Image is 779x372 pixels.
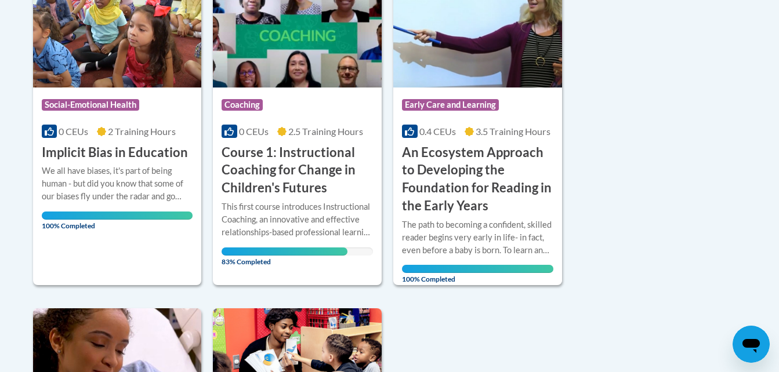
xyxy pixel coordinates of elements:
[222,200,373,239] div: This first course introduces Instructional Coaching, an innovative and effective relationships-ba...
[42,211,193,230] span: 100% Completed
[59,126,88,137] span: 0 CEUs
[402,144,553,215] h3: An Ecosystem Approach to Developing the Foundation for Reading in the Early Years
[222,247,347,266] span: 83% Completed
[288,126,363,137] span: 2.5 Training Hours
[222,247,347,256] div: Your progress
[402,99,499,111] span: Early Care and Learning
[419,126,456,137] span: 0.4 CEUs
[402,265,553,283] span: 100% Completed
[733,326,770,363] iframe: Button to launch messaging window
[42,165,193,203] div: We all have biases, it's part of being human - but did you know that some of our biases fly under...
[402,218,553,257] div: The path to becoming a confident, skilled reader begins very early in life- in fact, even before ...
[239,126,269,137] span: 0 CEUs
[476,126,550,137] span: 3.5 Training Hours
[42,144,188,162] h3: Implicit Bias in Education
[222,99,263,111] span: Coaching
[222,144,373,197] h3: Course 1: Instructional Coaching for Change in Children's Futures
[108,126,176,137] span: 2 Training Hours
[42,99,139,111] span: Social-Emotional Health
[42,211,193,220] div: Your progress
[402,265,553,273] div: Your progress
